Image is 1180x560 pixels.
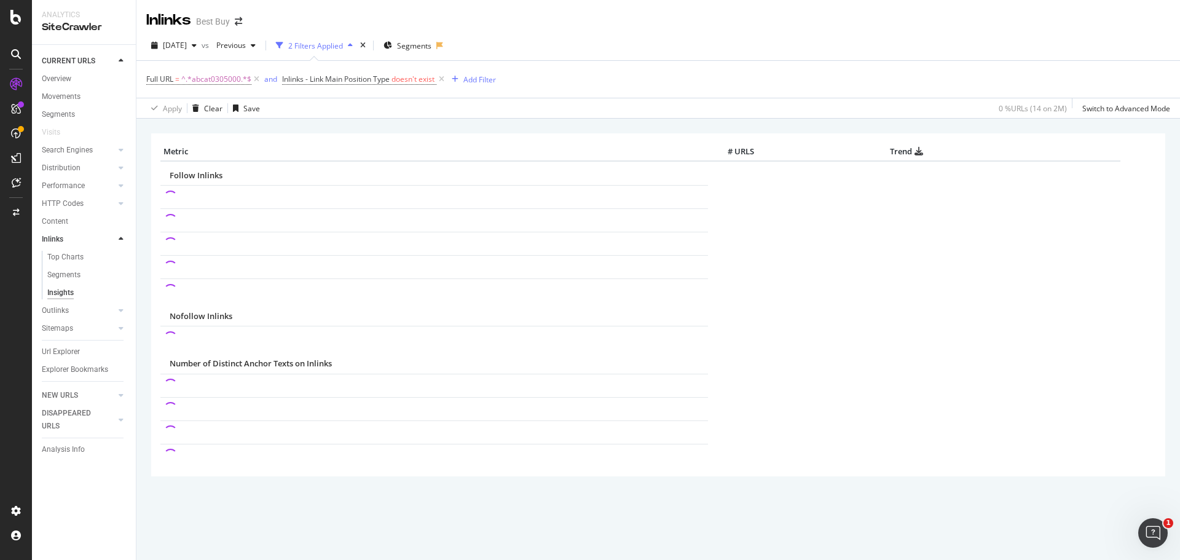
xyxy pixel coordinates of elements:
div: Segments [42,108,75,121]
div: Url Explorer [42,345,80,358]
div: times [358,39,368,52]
iframe: Intercom live chat [1138,518,1168,548]
div: CURRENT URLS [42,55,95,68]
span: Inlinks - Link Main Position Type [282,74,390,84]
a: Url Explorer [42,345,127,358]
div: 0 % URLs ( 14 on 2M ) [999,103,1067,114]
span: 1 [1163,518,1173,528]
div: Inlinks [146,10,191,31]
a: Explorer Bookmarks [42,363,127,376]
a: Search Engines [42,144,115,157]
button: [DATE] [146,36,202,55]
a: Top Charts [47,251,127,264]
button: and [264,73,277,85]
a: DISAPPEARED URLS [42,407,115,433]
div: Switch to Advanced Mode [1082,103,1170,114]
div: Clear [204,103,222,114]
div: Distribution [42,162,81,175]
a: Analysis Info [42,443,127,456]
th: Trend [757,143,1056,161]
div: Search Engines [42,144,93,157]
div: Inlinks [42,233,63,246]
a: Distribution [42,162,115,175]
a: Inlinks [42,233,115,246]
span: Number of Distinct Anchor Texts on Inlinks [170,358,332,369]
a: Segments [47,269,127,282]
a: Sitemaps [42,322,115,335]
span: Follow Inlinks [170,170,222,181]
div: arrow-right-arrow-left [235,17,242,26]
span: Full URL [146,74,173,84]
a: Movements [42,90,127,103]
div: and [264,74,277,84]
a: Content [42,215,127,228]
span: Previous [211,40,246,50]
div: Content [42,215,68,228]
button: Apply [146,98,182,118]
div: Explorer Bookmarks [42,363,108,376]
th: # URLS [708,143,757,161]
span: Segments [397,41,431,51]
a: Insights [47,286,127,299]
div: Visits [42,126,60,139]
div: Sitemaps [42,322,73,335]
div: Best Buy [196,15,230,28]
a: NEW URLS [42,389,115,402]
span: doesn't exist [391,74,435,84]
span: Nofollow Inlinks [170,310,232,321]
button: Add Filter [447,72,496,87]
th: Metric [160,143,708,161]
a: HTTP Codes [42,197,115,210]
div: Apply [163,103,182,114]
button: Clear [187,98,222,118]
div: HTTP Codes [42,197,84,210]
button: Switch to Advanced Mode [1077,98,1170,118]
div: NEW URLS [42,389,78,402]
div: Insights [47,286,74,299]
div: Save [243,103,260,114]
div: Analysis Info [42,443,85,456]
div: Overview [42,73,71,85]
span: ^.*abcat0305000.*$ [181,71,251,88]
button: Save [228,98,260,118]
span: = [175,74,179,84]
div: DISAPPEARED URLS [42,407,104,433]
button: Previous [211,36,261,55]
span: 2025 Aug. 19th [163,40,187,50]
a: Outlinks [42,304,115,317]
div: Segments [47,269,81,282]
div: 2 Filters Applied [288,41,343,51]
a: CURRENT URLS [42,55,115,68]
div: Movements [42,90,81,103]
a: Performance [42,179,115,192]
button: 2 Filters Applied [271,36,358,55]
div: Add Filter [463,74,496,85]
a: Visits [42,126,73,139]
a: Segments [42,108,127,121]
div: Performance [42,179,85,192]
span: vs [202,40,211,50]
button: Segments [379,36,436,55]
div: Outlinks [42,304,69,317]
div: SiteCrawler [42,20,126,34]
div: Analytics [42,10,126,20]
div: Top Charts [47,251,84,264]
a: Overview [42,73,127,85]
